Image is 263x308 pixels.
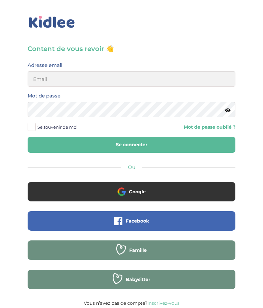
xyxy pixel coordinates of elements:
[28,211,235,231] button: Facebook
[114,217,122,225] img: facebook.png
[147,300,180,306] a: Inscrivez-vous
[184,124,235,130] a: Mot de passe oublié ?
[129,247,147,253] span: Famille
[28,44,235,53] h3: Content de vous revoir 👋
[129,188,146,195] span: Google
[28,240,235,260] button: Famille
[28,299,235,307] p: Vous n’avez pas de compte?
[28,222,235,228] a: Facebook
[28,137,235,153] button: Se connecter
[128,164,135,170] span: Ou
[28,182,235,201] button: Google
[28,15,76,30] img: logo_kidlee_bleu
[28,92,60,100] label: Mot de passe
[118,187,126,196] img: google.png
[126,218,149,224] span: Facebook
[28,71,235,87] input: Email
[28,193,235,199] a: Google
[37,123,78,131] span: Se souvenir de moi
[28,61,62,70] label: Adresse email
[28,270,235,289] button: Babysitter
[126,276,150,283] span: Babysitter
[28,251,235,258] a: Famille
[28,281,235,287] a: Babysitter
